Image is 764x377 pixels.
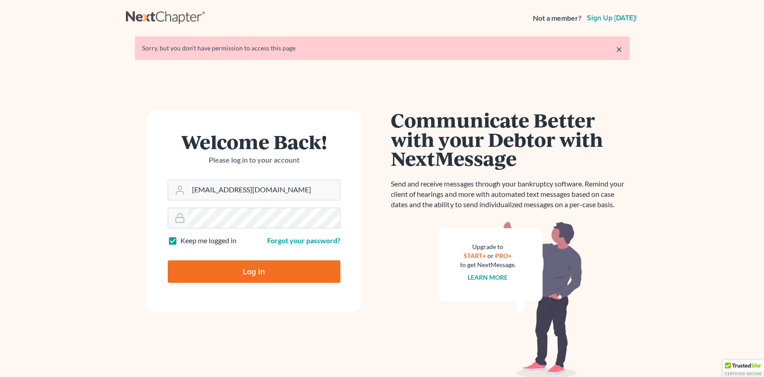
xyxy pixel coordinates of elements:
input: Email Address [188,180,340,200]
strong: Not a member? [533,13,581,23]
p: Send and receive messages through your bankruptcy software. Remind your client of hearings and mo... [391,179,630,210]
div: TrustedSite Certified [723,360,764,377]
h1: Welcome Back! [168,132,340,151]
label: Keep me logged in [180,236,237,246]
div: to get NextMessage. [460,260,516,269]
a: PRO+ [495,252,512,259]
span: or [487,252,494,259]
a: × [616,44,622,55]
a: Learn more [468,273,508,281]
h1: Communicate Better with your Debtor with NextMessage [391,110,630,168]
div: Sorry, but you don't have permission to access this page [142,44,622,53]
a: START+ [464,252,486,259]
p: Please log in to your account [168,155,340,165]
input: Log In [168,260,340,283]
a: Sign up [DATE]! [585,14,639,22]
div: Upgrade to [460,242,516,251]
a: Forgot your password? [267,236,340,245]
